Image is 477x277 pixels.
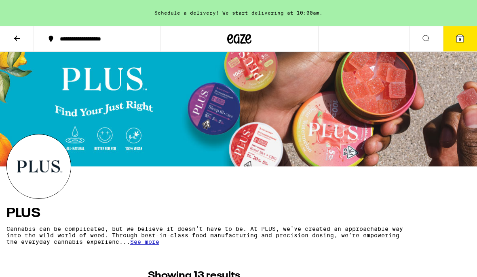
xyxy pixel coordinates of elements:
h4: PLUS [6,207,471,220]
span: See more [130,239,159,245]
p: Cannabis can be complicated, but we believe it doesn’t have to be. At PLUS, we’ve created an appr... [6,226,407,245]
button: 8 [443,26,477,51]
img: PLUS logo [7,134,71,198]
span: 8 [459,37,461,42]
